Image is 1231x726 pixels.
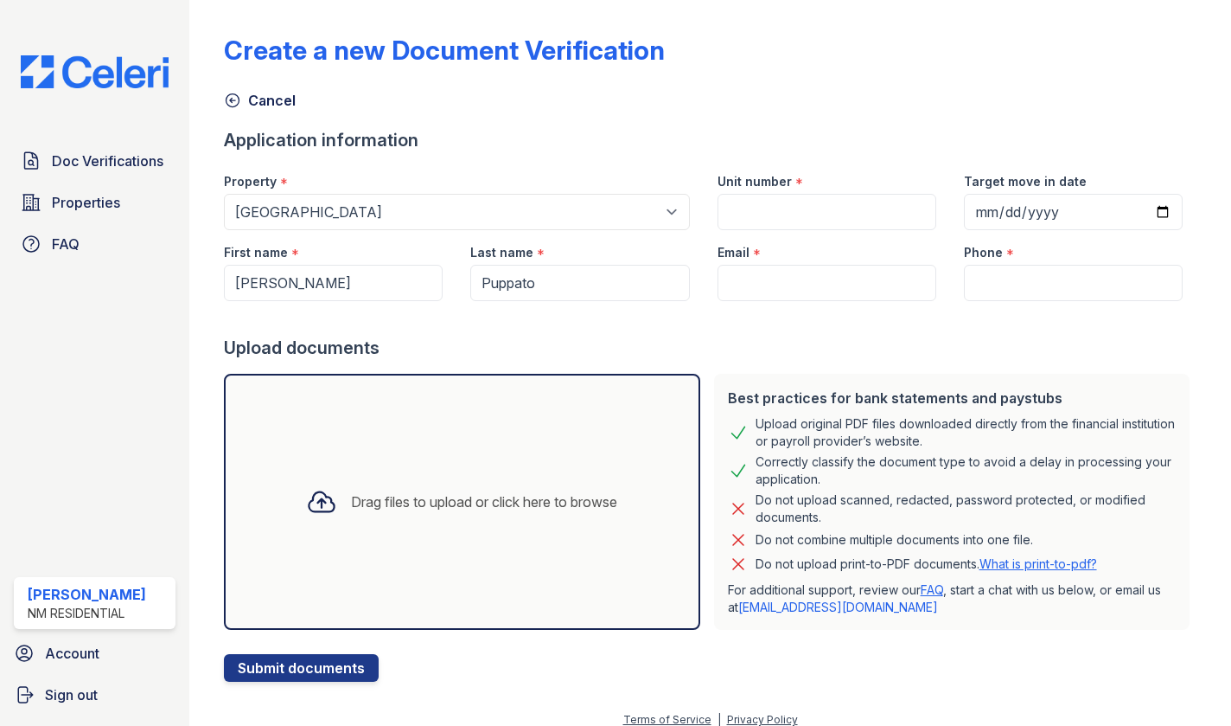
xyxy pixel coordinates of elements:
[727,713,798,726] a: Privacy Policy
[756,556,1097,573] p: Do not upload print-to-PDF documents.
[14,185,175,220] a: Properties
[7,678,182,712] a: Sign out
[224,336,1196,360] div: Upload documents
[623,713,711,726] a: Terms of Service
[224,173,277,190] label: Property
[14,144,175,178] a: Doc Verifications
[470,244,533,261] label: Last name
[964,173,1087,190] label: Target move in date
[921,582,943,597] a: FAQ
[224,244,288,261] label: First name
[52,192,120,213] span: Properties
[52,151,163,171] span: Doc Verifications
[718,244,749,261] label: Email
[224,35,665,66] div: Create a new Document Verification
[756,453,1177,488] div: Correctly classify the document type to avoid a delay in processing your application.
[728,581,1177,616] p: For additional support, review our , start a chat with us below, or email us at
[979,556,1097,571] a: What is print-to-pdf?
[7,55,182,88] img: CE_Logo_Blue-a8612792a0a2168367f1c8372b55b34899dd931a85d93a1a3d3e32e68fde9ad4.png
[964,244,1003,261] label: Phone
[718,713,721,726] div: |
[224,128,1196,152] div: Application information
[7,636,182,671] a: Account
[52,234,80,254] span: FAQ
[28,584,146,605] div: [PERSON_NAME]
[45,684,98,705] span: Sign out
[224,90,296,111] a: Cancel
[351,491,617,512] div: Drag files to upload or click here to browse
[728,388,1177,408] div: Best practices for bank statements and paystubs
[756,491,1177,526] div: Do not upload scanned, redacted, password protected, or modified documents.
[45,643,99,664] span: Account
[738,600,938,614] a: [EMAIL_ADDRESS][DOMAIN_NAME]
[14,227,175,261] a: FAQ
[28,605,146,622] div: NM Residential
[756,530,1033,550] div: Do not combine multiple documents into one file.
[718,173,792,190] label: Unit number
[224,654,379,682] button: Submit documents
[756,415,1177,450] div: Upload original PDF files downloaded directly from the financial institution or payroll provider’...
